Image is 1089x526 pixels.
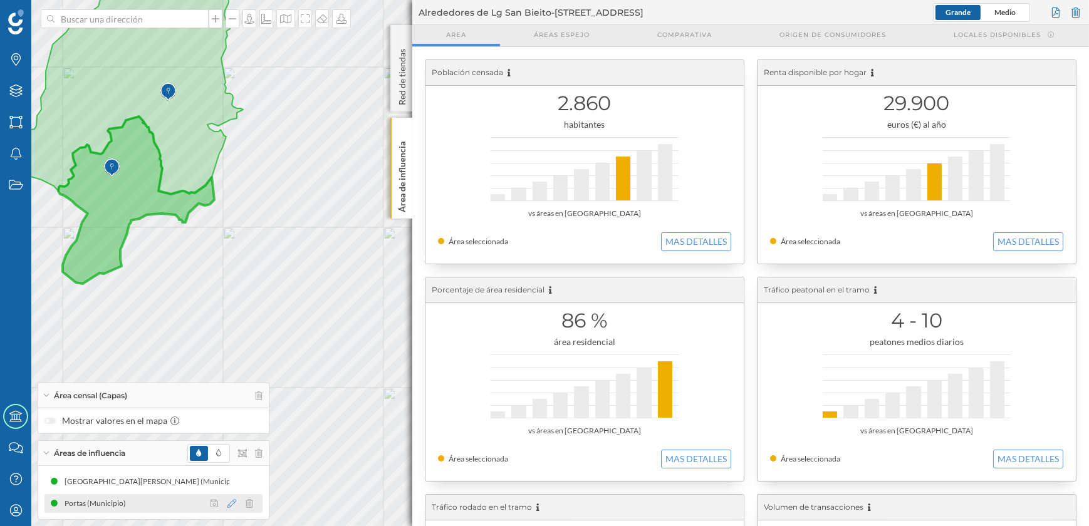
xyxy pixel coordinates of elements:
[8,9,24,34] img: Geoblink Logo
[449,237,508,246] span: Área seleccionada
[54,390,127,401] span: Área censal (Capas)
[657,30,712,39] span: Comparativa
[160,80,176,105] img: Marker
[396,137,409,212] p: Área de influencia
[425,495,744,520] div: Tráfico rodado en el tramo
[770,309,1063,333] h1: 4 - 10
[994,8,1016,17] span: Medio
[770,425,1063,437] div: vs áreas en [GEOGRAPHIC_DATA]
[446,30,466,39] span: Area
[758,60,1076,86] div: Renta disponible por hogar
[946,8,971,17] span: Grande
[425,60,744,86] div: Población censada
[779,30,886,39] span: Origen de consumidores
[438,118,731,131] div: habitantes
[438,91,731,115] h1: 2.860
[65,475,246,488] div: [GEOGRAPHIC_DATA][PERSON_NAME] (Municipio)
[954,30,1041,39] span: Locales disponibles
[758,495,1076,520] div: Volumen de transacciones
[419,6,643,19] span: Alrededores de Lg San Bieito-[STREET_ADDRESS]
[438,425,731,437] div: vs áreas en [GEOGRAPHIC_DATA]
[993,232,1063,251] button: MAS DETALLES
[438,336,731,348] div: área residencial
[781,237,840,246] span: Área seleccionada
[44,415,263,427] label: Mostrar valores en el mapa
[770,207,1063,220] div: vs áreas en [GEOGRAPHIC_DATA]
[758,277,1076,303] div: Tráfico peatonal en el tramo
[661,232,731,251] button: MAS DETALLES
[65,497,132,510] div: Portas (Municipio)
[770,118,1063,131] div: euros (€) al año
[438,309,731,333] h1: 86 %
[425,277,744,303] div: Porcentaje de área residencial
[770,336,1063,348] div: peatones medios diarios
[438,207,731,220] div: vs áreas en [GEOGRAPHIC_DATA]
[396,44,409,105] p: Red de tiendas
[770,91,1063,115] h1: 29.900
[993,450,1063,468] button: MAS DETALLES
[534,30,590,39] span: Áreas espejo
[104,155,120,180] img: Marker
[25,9,70,20] span: Soporte
[449,454,508,463] span: Área seleccionada
[54,448,125,459] span: Áreas de influencia
[781,454,840,463] span: Área seleccionada
[661,450,731,468] button: MAS DETALLES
